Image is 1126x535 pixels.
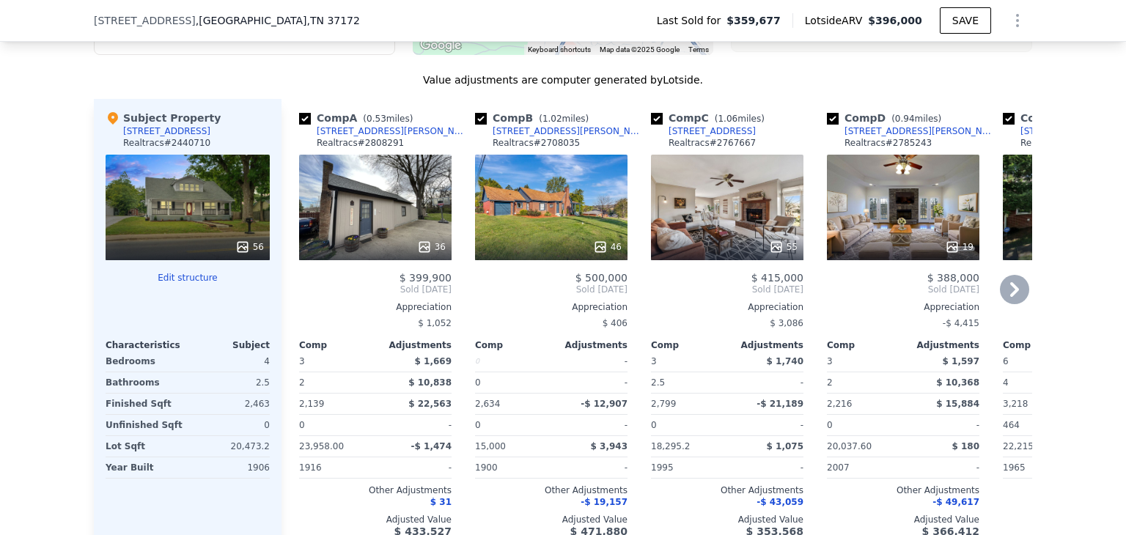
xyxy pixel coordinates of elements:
span: -$ 21,189 [757,399,803,409]
span: $ 406 [603,318,628,328]
span: , [GEOGRAPHIC_DATA] [196,13,360,28]
span: $ 3,943 [591,441,628,451]
span: ( miles) [533,114,595,124]
a: Terms (opens in new tab) [688,45,709,53]
div: Adjustments [375,339,452,351]
div: - [554,457,628,478]
div: - [554,372,628,393]
div: [STREET_ADDRESS] [669,125,756,137]
div: 1995 [651,457,724,478]
div: 19 [945,240,974,254]
div: - [378,457,452,478]
div: Comp [475,339,551,351]
span: $ 10,368 [936,377,979,388]
span: 2,634 [475,399,500,409]
div: Comp [827,339,903,351]
div: Bathrooms [106,372,185,393]
div: Appreciation [475,301,628,313]
button: SAVE [940,7,991,34]
span: -$ 1,474 [411,441,452,451]
div: Finished Sqft [106,394,185,414]
a: [STREET_ADDRESS][PERSON_NAME] [299,125,469,137]
div: [STREET_ADDRESS][PERSON_NAME] [844,125,997,137]
a: Open this area in Google Maps (opens a new window) [416,36,465,55]
div: 56 [235,240,264,254]
div: 2,463 [191,394,270,414]
div: Subject [188,339,270,351]
span: $ 31 [430,497,452,507]
span: $ 180 [952,441,979,451]
span: -$ 19,157 [581,497,628,507]
span: 3,218 [1003,399,1028,409]
div: Comp D [827,111,947,125]
div: - [730,415,803,435]
span: 20,037.60 [827,441,872,451]
span: 0.53 [367,114,386,124]
span: 464 [1003,420,1020,430]
span: 1.02 [542,114,562,124]
div: 36 [417,240,446,254]
span: ( miles) [357,114,419,124]
div: Realtracs # 2808291 [317,137,404,149]
div: 2.5 [651,372,724,393]
span: 0 [651,420,657,430]
div: Other Adjustments [475,484,628,496]
button: Keyboard shortcuts [528,45,591,55]
div: 1916 [299,457,372,478]
div: Adjustments [727,339,803,351]
span: 3 [827,356,833,366]
div: 2 [299,372,372,393]
div: 55 [769,240,798,254]
div: Subject Property [106,111,221,125]
div: Characteristics [106,339,188,351]
span: -$ 43,059 [757,497,803,507]
div: 2.5 [191,372,270,393]
div: Comp E [1003,111,1122,125]
span: ( miles) [709,114,770,124]
div: Realtracs # 2440710 [123,137,210,149]
span: $ 10,838 [408,377,452,388]
div: - [906,457,979,478]
div: Unfinished Sqft [106,415,185,435]
span: 23,958.00 [299,441,344,451]
div: - [554,351,628,372]
div: Adjusted Value [299,514,452,525]
div: Realtracs # 2785243 [844,137,932,149]
span: 18,295.2 [651,441,690,451]
span: 0.94 [895,114,915,124]
div: Year Built [106,457,185,478]
span: $396,000 [868,15,922,26]
div: 1965 [1003,457,1076,478]
div: Comp A [299,111,419,125]
span: 0 [827,420,833,430]
div: [STREET_ADDRESS] [1020,125,1108,137]
span: $ 1,740 [767,356,803,366]
span: Sold [DATE] [827,284,979,295]
span: Sold [DATE] [475,284,628,295]
span: 22,215.60 [1003,441,1048,451]
div: 4 [191,351,270,372]
span: 2,799 [651,399,676,409]
div: Adjusted Value [651,514,803,525]
span: Sold [DATE] [299,284,452,295]
span: $ 3,086 [770,318,803,328]
span: 15,000 [475,441,506,451]
div: - [378,415,452,435]
span: $ 500,000 [575,272,628,284]
div: Appreciation [299,301,452,313]
span: 1.06 [718,114,737,124]
div: - [730,372,803,393]
div: 4 [1003,372,1076,393]
div: Realtracs # 2708035 [493,137,580,149]
div: 20,473.2 [191,436,270,457]
span: -$ 49,617 [932,497,979,507]
span: [STREET_ADDRESS] [94,13,196,28]
div: Appreciation [651,301,803,313]
span: $ 1,669 [415,356,452,366]
span: Sold [DATE] [651,284,803,295]
span: $ 415,000 [751,272,803,284]
span: $ 1,052 [418,318,452,328]
div: 2 [827,372,900,393]
span: Last Sold for [657,13,727,28]
span: 3 [651,356,657,366]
